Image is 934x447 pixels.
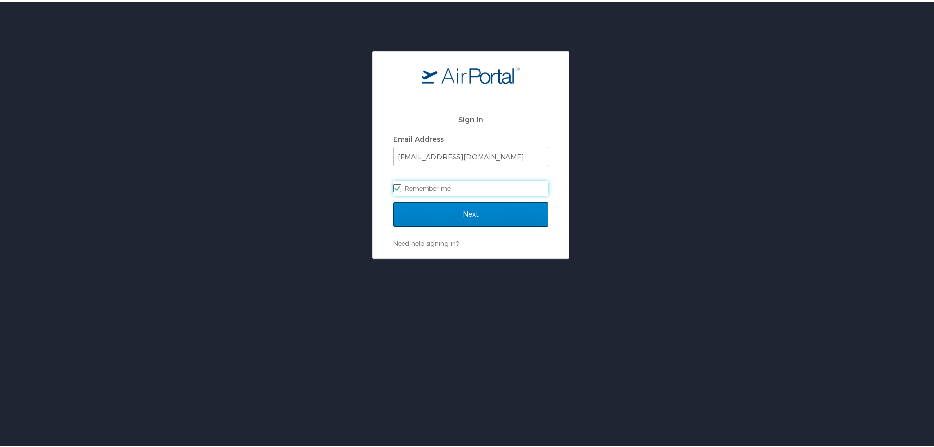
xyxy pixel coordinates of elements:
label: Remember me [393,179,548,194]
input: Next [393,200,548,225]
label: Email Address [393,133,444,141]
a: Need help signing in? [393,237,459,245]
img: logo [422,64,520,82]
h2: Sign In [393,112,548,123]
